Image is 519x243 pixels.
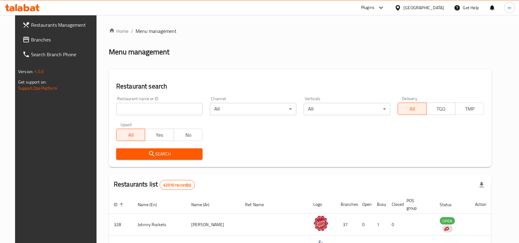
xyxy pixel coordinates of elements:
[133,214,187,236] td: Johnny Rockets
[372,214,387,236] td: 1
[358,214,372,236] td: 0
[407,197,428,212] span: POS group
[361,4,374,11] div: Plugins
[245,201,272,208] span: Ref. Name
[160,182,195,188] span: 42010 record(s)
[116,148,203,160] button: Search
[121,150,198,158] span: Search
[401,104,424,113] span: All
[145,129,174,141] button: Yes
[440,201,460,208] span: Status
[508,4,512,11] span: m
[440,218,455,225] span: OPEN
[474,178,489,192] div: Export file
[429,104,453,113] span: TGO
[109,47,169,57] h2: Menu management
[31,36,97,43] span: Branches
[398,103,427,115] button: All
[18,68,33,76] span: Version:
[455,103,484,115] button: TMP
[34,68,44,76] span: 1.0.0
[18,47,102,62] a: Search Branch Phone
[387,195,402,214] th: Closed
[136,27,176,35] span: Menu management
[18,78,46,86] span: Get support on:
[313,216,329,231] img: Johnny Rockets
[18,18,102,32] a: Restaurants Management
[210,103,296,115] div: All
[426,103,455,115] button: TGO
[109,214,133,236] td: 328
[114,201,125,208] span: ID
[336,195,358,214] th: Branches
[116,129,145,141] button: All
[444,226,449,232] img: delivery hero logo
[192,201,218,208] span: Name (Ar)
[187,214,240,236] td: [PERSON_NAME]
[174,129,203,141] button: No
[176,131,200,139] span: No
[109,27,129,35] a: Home
[358,195,372,214] th: Open
[138,201,165,208] span: Name (En)
[458,104,482,113] span: TMP
[440,217,455,225] div: OPEN
[336,214,358,236] td: 37
[304,103,390,115] div: All
[148,131,171,139] span: Yes
[308,195,336,214] th: Logo
[116,82,484,91] h2: Restaurant search
[18,84,57,92] a: Support.OpsPlatform
[470,195,492,214] th: Action
[109,27,492,35] nav: breadcrumb
[131,27,133,35] li: /
[18,32,102,47] a: Branches
[31,21,97,29] span: Restaurants Management
[387,214,402,236] td: 0
[402,96,418,101] label: Delivery
[442,225,453,233] div: Indicates that the vendor menu management has been moved to DH Catalog service
[160,180,195,190] div: Total records count
[119,131,143,139] span: All
[116,103,203,115] input: Search for restaurant name or ID..
[404,4,444,11] div: [GEOGRAPHIC_DATA]
[31,51,97,58] span: Search Branch Phone
[114,180,195,190] h2: Restaurants list
[372,195,387,214] th: Busy
[121,123,132,127] label: Upsell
